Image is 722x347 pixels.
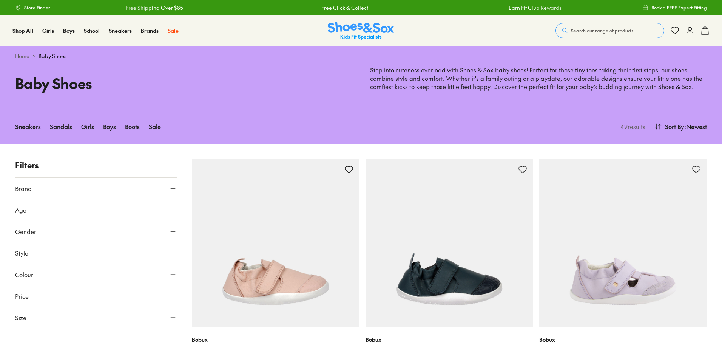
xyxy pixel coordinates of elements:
a: Brands [141,27,159,35]
a: Boots [125,118,140,135]
p: Step into cuteness overload with Shoes & Sox baby shoes! Perfect for those tiny toes taking their... [370,66,707,91]
button: Brand [15,178,177,199]
button: Size [15,307,177,328]
span: Sale [168,27,179,34]
a: Sale [168,27,179,35]
span: School [84,27,100,34]
p: Bobux [192,336,359,344]
span: Colour [15,270,33,279]
button: Search our range of products [555,23,664,38]
span: Brand [15,184,32,193]
a: Shoes & Sox [328,22,394,40]
a: Book a FREE Expert Fitting [642,1,707,14]
span: Book a FREE Expert Fitting [651,4,707,11]
span: Baby Shoes [39,52,66,60]
h1: Baby Shoes [15,72,352,94]
p: Filters [15,159,177,171]
button: Colour [15,264,177,285]
a: Home [15,52,29,60]
a: School [84,27,100,35]
span: Girls [42,27,54,34]
span: Sneakers [109,27,132,34]
a: Boys [63,27,75,35]
a: Boys [103,118,116,135]
span: : Newest [684,122,707,131]
div: > [15,52,707,60]
a: Free Click & Collect [312,4,359,12]
span: Sort By [665,122,684,131]
button: Price [15,285,177,307]
span: Shop All [12,27,33,34]
a: Sale [149,118,161,135]
a: Shop All [12,27,33,35]
a: Store Finder [15,1,50,14]
p: 49 results [617,122,645,131]
span: Size [15,313,26,322]
p: Bobux [366,336,533,344]
a: Sneakers [15,118,41,135]
span: Price [15,291,29,301]
a: Girls [42,27,54,35]
button: Sort By:Newest [654,118,707,135]
img: SNS_Logo_Responsive.svg [328,22,394,40]
button: Age [15,199,177,221]
span: Gender [15,227,36,236]
span: Brands [141,27,159,34]
span: Age [15,205,26,214]
a: Girls [81,118,94,135]
a: Earn Fit Club Rewards [499,4,552,12]
span: Style [15,248,28,258]
button: Style [15,242,177,264]
p: Bobux [539,336,707,344]
span: Boys [63,27,75,34]
a: Sneakers [109,27,132,35]
span: Store Finder [24,4,50,11]
a: Sandals [50,118,72,135]
button: Gender [15,221,177,242]
a: Free Shipping Over $85 [116,4,174,12]
span: Search our range of products [571,27,633,34]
